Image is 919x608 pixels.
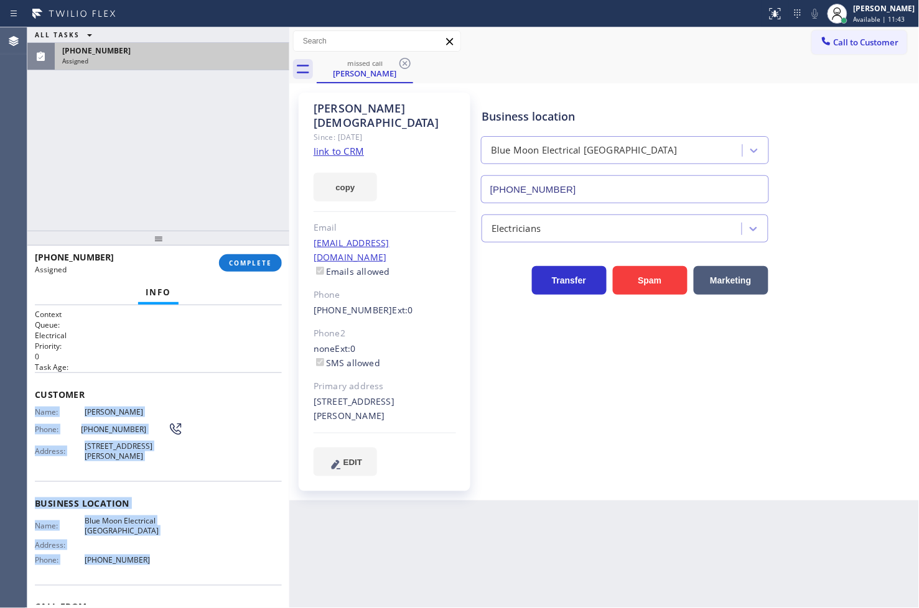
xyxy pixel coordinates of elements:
[314,326,456,341] div: Phone2
[318,68,412,79] div: [PERSON_NAME]
[35,407,85,417] span: Name:
[35,497,282,509] span: Business location
[35,30,80,39] span: ALL TASKS
[318,55,412,82] div: James Fransen
[85,441,178,461] span: [STREET_ADDRESS][PERSON_NAME]
[229,259,272,267] span: COMPLETE
[491,144,678,158] div: Blue Moon Electrical [GEOGRAPHIC_DATA]
[146,287,171,298] span: Info
[316,267,324,275] input: Emails allowed
[138,280,179,305] button: Info
[314,221,456,235] div: Email
[35,320,282,330] h2: Queue:
[35,330,282,341] p: Electrical
[35,425,82,434] span: Phone:
[314,395,456,423] div: [STREET_ADDRESS][PERSON_NAME]
[62,57,88,65] span: Assigned
[806,5,824,22] button: Mute
[85,516,178,535] span: Blue Moon Electrical [GEOGRAPHIC_DATA]
[314,237,390,263] a: [EMAIL_ADDRESS][DOMAIN_NAME]
[694,266,768,295] button: Marketing
[314,304,393,316] a: [PHONE_NUMBER]
[343,458,362,467] span: EDIT
[812,30,907,54] button: Call to Customer
[294,31,460,51] input: Search
[85,407,178,417] span: [PERSON_NAME]
[35,362,282,372] h2: Task Age:
[335,343,356,354] span: Ext: 0
[854,15,905,24] span: Available | 11:43
[35,521,85,530] span: Name:
[314,357,380,369] label: SMS allowed
[85,555,178,564] span: [PHONE_NUMBER]
[35,264,67,275] span: Assigned
[35,389,282,400] span: Customer
[219,254,282,272] button: COMPLETE
[481,175,769,203] input: Phone Number
[314,130,456,144] div: Since: [DATE]
[35,351,282,362] p: 0
[314,448,377,476] button: EDIT
[35,555,85,564] span: Phone:
[314,379,456,394] div: Primary address
[613,266,688,295] button: Spam
[393,304,413,316] span: Ext: 0
[532,266,607,295] button: Transfer
[314,288,456,302] div: Phone
[35,341,282,351] h2: Priority:
[318,58,412,68] div: missed call
[35,540,85,550] span: Address:
[35,251,114,263] span: [PHONE_NUMBER]
[314,101,456,130] div: [PERSON_NAME] [DEMOGRAPHIC_DATA]
[314,265,390,277] label: Emails allowed
[854,3,915,14] div: [PERSON_NAME]
[316,358,324,366] input: SMS allowed
[492,221,541,236] div: Electricians
[314,173,377,201] button: copy
[314,145,364,157] a: link to CRM
[62,45,131,56] span: [PHONE_NUMBER]
[482,108,768,125] div: Business location
[27,27,105,42] button: ALL TASKS
[82,425,169,434] span: [PHONE_NUMBER]
[314,342,456,371] div: none
[834,37,899,48] span: Call to Customer
[35,309,282,320] h1: Context
[35,446,85,456] span: Address:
